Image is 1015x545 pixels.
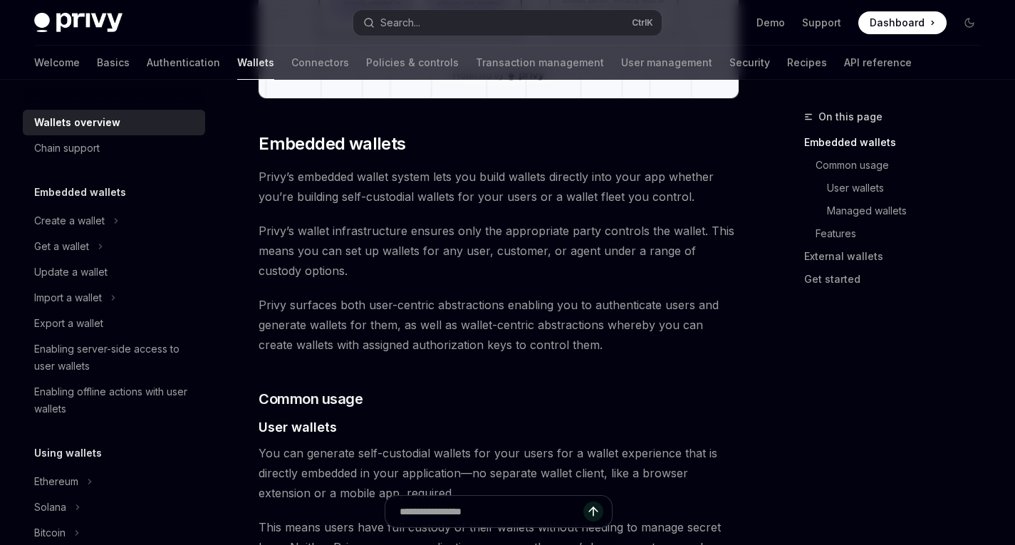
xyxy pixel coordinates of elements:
a: User management [621,46,712,80]
span: Common usage [259,389,363,409]
div: Import a wallet [34,289,102,306]
span: On this page [818,108,883,125]
span: User wallets [259,417,337,437]
a: Recipes [787,46,827,80]
div: Wallets overview [34,114,120,131]
span: Privy surfaces both user-centric abstractions enabling you to authenticate users and generate wal... [259,295,739,355]
div: Bitcoin [34,524,66,541]
div: Enabling server-side access to user wallets [34,341,197,375]
span: Embedded wallets [259,133,405,155]
a: Features [816,222,992,245]
div: Create a wallet [34,212,105,229]
span: Privy’s wallet infrastructure ensures only the appropriate party controls the wallet. This means ... [259,221,739,281]
span: Ctrl K [632,17,653,28]
span: Privy’s embedded wallet system lets you build wallets directly into your app whether you’re build... [259,167,739,207]
a: Security [729,46,770,80]
a: Wallets overview [23,110,205,135]
a: Basics [97,46,130,80]
a: Wallets [237,46,274,80]
a: User wallets [827,177,992,199]
img: dark logo [34,13,123,33]
div: Enabling offline actions with user wallets [34,383,197,417]
button: Toggle dark mode [958,11,981,34]
div: Export a wallet [34,315,103,332]
a: Export a wallet [23,311,205,336]
span: You can generate self-custodial wallets for your users for a wallet experience that is directly e... [259,443,739,503]
a: Update a wallet [23,259,205,285]
div: Ethereum [34,473,78,490]
div: Update a wallet [34,264,108,281]
a: Managed wallets [827,199,992,222]
a: Demo [756,16,785,30]
a: Authentication [147,46,220,80]
a: Common usage [816,154,992,177]
a: Enabling offline actions with user wallets [23,379,205,422]
h5: Using wallets [34,445,102,462]
a: API reference [844,46,912,80]
a: Embedded wallets [804,131,992,154]
div: Get a wallet [34,238,89,255]
h5: Embedded wallets [34,184,126,201]
button: Search...CtrlK [353,10,661,36]
a: External wallets [804,245,992,268]
button: Send message [583,502,603,521]
a: Transaction management [476,46,604,80]
a: Policies & controls [366,46,459,80]
a: Support [802,16,841,30]
a: Welcome [34,46,80,80]
a: Dashboard [858,11,947,34]
div: Search... [380,14,420,31]
div: Solana [34,499,66,516]
a: Enabling server-side access to user wallets [23,336,205,379]
a: Get started [804,268,992,291]
span: Dashboard [870,16,925,30]
a: Connectors [291,46,349,80]
a: Chain support [23,135,205,161]
div: Chain support [34,140,100,157]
